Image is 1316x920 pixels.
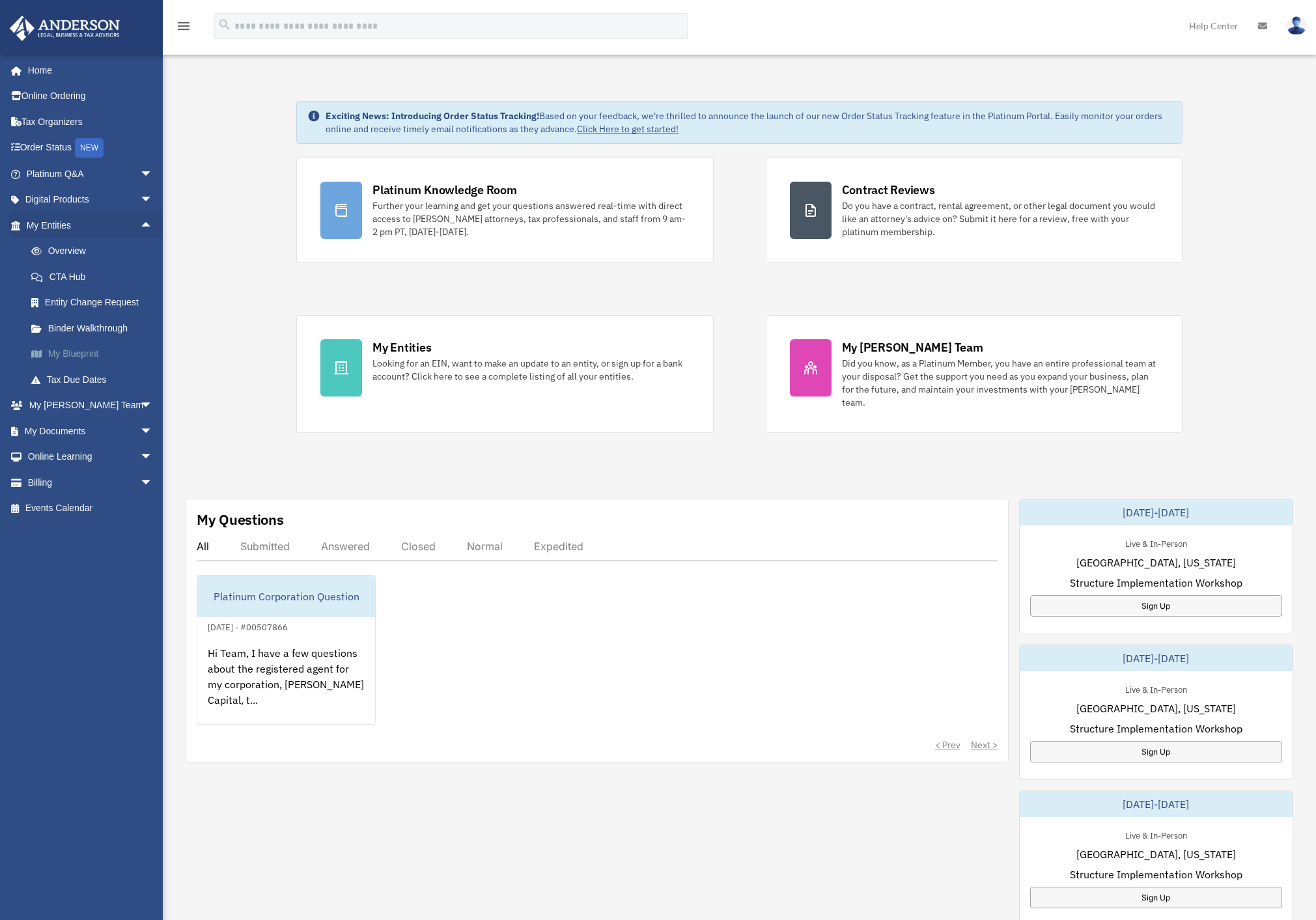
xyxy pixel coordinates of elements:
span: [GEOGRAPHIC_DATA], [US_STATE] [1076,555,1236,570]
div: Contract Reviews [842,182,935,198]
img: User Pic [1287,16,1306,35]
a: Contract Reviews Do you have a contract, rental agreement, or other legal document you would like... [766,158,1183,263]
div: NEW [75,138,104,158]
div: Submitted [240,540,290,553]
a: Tax Due Dates [18,367,173,393]
div: Hi Team, I have a few questions about the registered agent for my corporation, [PERSON_NAME] Capi... [197,635,375,736]
a: My [PERSON_NAME] Team Did you know, as a Platinum Member, you have an entire professional team at... [766,315,1183,433]
div: [DATE] - #00507866 [197,619,298,633]
i: menu [176,18,191,34]
a: Platinum Q&Aarrow_drop_down [9,161,173,187]
div: All [197,540,209,553]
img: Anderson Advisors Platinum Portal [6,16,124,41]
span: Structure Implementation Workshop [1070,575,1242,591]
div: Further your learning and get your questions answered real-time with direct access to [PERSON_NAM... [372,199,689,238]
a: Billingarrow_drop_down [9,469,173,495]
div: Live & In-Person [1115,682,1197,695]
div: Closed [401,540,436,553]
a: Platinum Corporation Question[DATE] - #00507866Hi Team, I have a few questions about the register... [197,575,376,725]
a: Click Here to get started! [577,123,679,135]
span: [GEOGRAPHIC_DATA], [US_STATE] [1076,846,1236,862]
a: Sign Up [1030,741,1282,762]
a: Sign Up [1030,595,1282,617]
div: Expedited [534,540,583,553]
div: Normal [467,540,503,553]
div: Live & In-Person [1115,536,1197,550]
a: Digital Productsarrow_drop_down [9,187,173,213]
a: My Entitiesarrow_drop_up [9,212,173,238]
div: Do you have a contract, rental agreement, or other legal document you would like an attorney's ad... [842,199,1158,238]
a: Home [9,57,166,83]
span: arrow_drop_down [140,469,166,496]
a: Platinum Knowledge Room Further your learning and get your questions answered real-time with dire... [296,158,713,263]
div: My [PERSON_NAME] Team [842,339,983,355]
div: My Entities [372,339,431,355]
a: Online Ordering [9,83,173,109]
div: Platinum Knowledge Room [372,182,517,198]
span: arrow_drop_down [140,444,166,471]
strong: Exciting News: Introducing Order Status Tracking! [326,110,539,122]
div: [DATE]-[DATE] [1020,645,1293,671]
a: Events Calendar [9,495,173,522]
a: Overview [18,238,173,264]
span: arrow_drop_down [140,187,166,214]
div: Looking for an EIN, want to make an update to an entity, or sign up for a bank account? Click her... [372,357,689,383]
a: My Blueprint [18,341,173,367]
a: Order StatusNEW [9,135,173,161]
a: Tax Organizers [9,109,173,135]
div: Based on your feedback, we're thrilled to announce the launch of our new Order Status Tracking fe... [326,109,1171,135]
i: search [217,18,232,32]
span: arrow_drop_down [140,393,166,419]
div: Answered [321,540,370,553]
div: My Questions [197,510,284,529]
div: Platinum Corporation Question [197,576,375,617]
a: Online Learningarrow_drop_down [9,444,173,470]
a: My Entities Looking for an EIN, want to make an update to an entity, or sign up for a bank accoun... [296,315,713,433]
a: Sign Up [1030,887,1282,908]
span: Structure Implementation Workshop [1070,721,1242,736]
a: My Documentsarrow_drop_down [9,418,173,444]
div: [DATE]-[DATE] [1020,791,1293,817]
a: Binder Walkthrough [18,315,173,341]
div: [DATE]-[DATE] [1020,499,1293,525]
span: Structure Implementation Workshop [1070,867,1242,882]
a: My [PERSON_NAME] Teamarrow_drop_down [9,393,173,419]
span: arrow_drop_down [140,418,166,445]
span: [GEOGRAPHIC_DATA], [US_STATE] [1076,701,1236,716]
a: Entity Change Request [18,290,173,316]
a: menu [176,23,191,34]
span: arrow_drop_up [140,212,166,239]
span: arrow_drop_down [140,161,166,188]
a: CTA Hub [18,264,173,290]
div: Live & In-Person [1115,828,1197,841]
div: Did you know, as a Platinum Member, you have an entire professional team at your disposal? Get th... [842,357,1158,409]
